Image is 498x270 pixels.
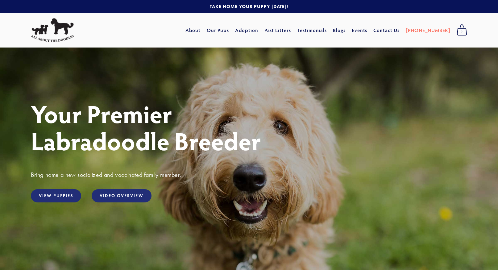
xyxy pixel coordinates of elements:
[454,23,470,38] a: 0 items in cart
[406,25,450,36] a: [PHONE_NUMBER]
[352,25,367,36] a: Events
[92,189,151,202] a: Video Overview
[373,25,400,36] a: Contact Us
[297,25,327,36] a: Testimonials
[31,100,467,154] h1: Your Premier Labradoodle Breeder
[31,18,74,42] img: All About The Doodles
[31,171,467,179] h3: Bring home a new socialized and vaccinated family member.
[185,25,201,36] a: About
[235,25,258,36] a: Adoption
[264,27,291,33] a: Past Litters
[31,189,81,202] a: View Puppies
[333,25,346,36] a: Blogs
[207,25,229,36] a: Our Pups
[457,28,467,36] span: 0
